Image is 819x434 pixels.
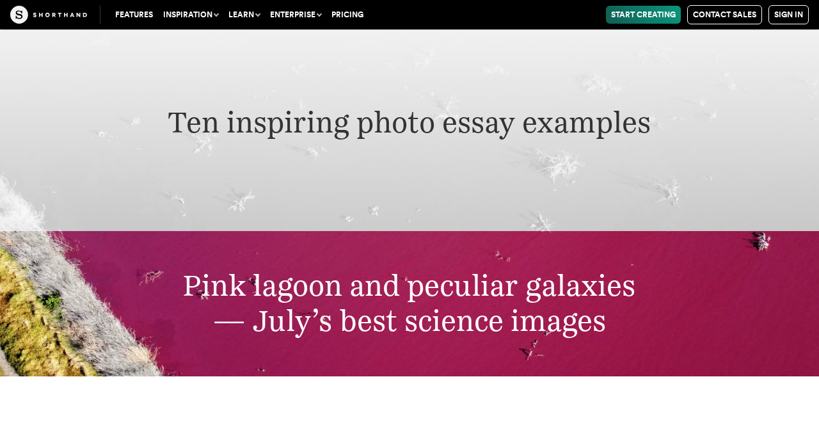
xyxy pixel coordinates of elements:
[326,6,369,24] a: Pricing
[606,6,681,24] a: Start Creating
[110,6,158,24] a: Features
[768,5,809,24] a: Sign in
[158,6,223,24] button: Inspiration
[10,6,87,24] img: The Craft
[223,6,265,24] button: Learn
[687,5,762,24] a: Contact Sales
[265,6,326,24] button: Enterprise
[79,105,740,140] h2: Ten inspiring photo essay examples
[79,268,740,339] h2: Pink lagoon and peculiar galaxies — July’s best science images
